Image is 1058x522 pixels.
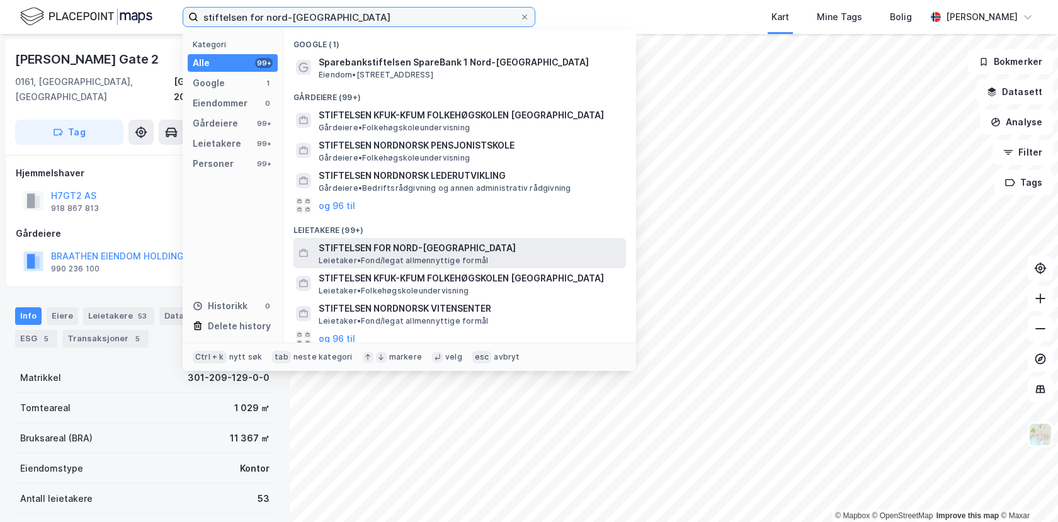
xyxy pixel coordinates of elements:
[995,462,1058,522] div: Kontrollprogram for chat
[319,153,470,163] span: Gårdeiere • Folkehøgskoleundervisning
[240,461,270,476] div: Kontor
[994,170,1053,195] button: Tags
[319,70,433,80] span: Eiendom • [STREET_ADDRESS]
[319,331,355,346] button: og 96 til
[946,9,1018,25] div: [PERSON_NAME]
[230,431,270,446] div: 11 367 ㎡
[995,462,1058,522] iframe: Chat Widget
[389,352,422,362] div: markere
[472,351,492,363] div: esc
[976,79,1053,105] button: Datasett
[15,49,161,69] div: [PERSON_NAME] Gate 2
[319,108,621,123] span: STIFTELSEN KFUK-KFUM FOLKEHØGSKOLEN [GEOGRAPHIC_DATA]
[258,491,270,506] div: 53
[20,491,93,506] div: Antall leietakere
[1028,423,1052,446] img: Z
[319,183,571,193] span: Gårdeiere • Bedriftsrådgivning og annen administrativ rådgivning
[198,8,520,26] input: Søk på adresse, matrikkel, gårdeiere, leietakere eller personer
[193,351,227,363] div: Ctrl + k
[20,461,83,476] div: Eiendomstype
[135,310,149,322] div: 53
[234,400,270,416] div: 1 029 ㎡
[319,286,469,296] span: Leietaker • Folkehøgskoleundervisning
[319,271,621,286] span: STIFTELSEN KFUK-KFUM FOLKEHØGSKOLEN [GEOGRAPHIC_DATA]
[255,58,273,68] div: 99+
[83,307,154,325] div: Leietakere
[193,156,234,171] div: Personer
[20,370,61,385] div: Matrikkel
[193,40,278,49] div: Kategori
[15,307,42,325] div: Info
[993,140,1053,165] button: Filter
[494,352,520,362] div: avbryt
[980,110,1053,135] button: Analyse
[16,166,274,181] div: Hjemmelshaver
[193,136,241,151] div: Leietakere
[263,301,273,311] div: 0
[319,301,621,316] span: STIFTELSEN NORDNORSK VITENSENTER
[771,9,789,25] div: Kart
[445,352,462,362] div: velg
[193,76,225,91] div: Google
[319,55,621,70] span: Sparebankstiftelsen SpareBank 1 Nord-[GEOGRAPHIC_DATA]
[51,203,99,213] div: 918 867 813
[890,9,912,25] div: Bolig
[283,82,636,105] div: Gårdeiere (99+)
[936,511,999,520] a: Improve this map
[62,330,149,348] div: Transaksjoner
[872,511,933,520] a: OpenStreetMap
[47,307,78,325] div: Eiere
[208,319,271,334] div: Delete history
[255,118,273,128] div: 99+
[193,96,247,111] div: Eiendommer
[283,30,636,52] div: Google (1)
[20,431,93,446] div: Bruksareal (BRA)
[319,316,488,326] span: Leietaker • Fond/legat allmennyttige formål
[263,78,273,88] div: 1
[174,74,275,105] div: [GEOGRAPHIC_DATA], 209/129
[283,215,636,238] div: Leietakere (99+)
[319,138,621,153] span: STIFTELSEN NORDNORSK PENSJONISTSKOLE
[272,351,291,363] div: tab
[193,55,210,71] div: Alle
[263,98,273,108] div: 0
[188,370,270,385] div: 301-209-129-0-0
[15,330,57,348] div: ESG
[319,241,621,256] span: STIFTELSEN FOR NORD-[GEOGRAPHIC_DATA]
[159,307,222,325] div: Datasett
[16,226,274,241] div: Gårdeiere
[835,511,870,520] a: Mapbox
[20,400,71,416] div: Tomteareal
[319,168,621,183] span: STIFTELSEN NORDNORSK LEDERUTVIKLING
[817,9,862,25] div: Mine Tags
[968,49,1053,74] button: Bokmerker
[51,264,100,274] div: 990 236 100
[255,139,273,149] div: 99+
[255,159,273,169] div: 99+
[15,74,174,105] div: 0161, [GEOGRAPHIC_DATA], [GEOGRAPHIC_DATA]
[131,332,144,345] div: 5
[319,198,355,213] button: og 96 til
[193,298,247,314] div: Historikk
[319,123,470,133] span: Gårdeiere • Folkehøgskoleundervisning
[319,256,488,266] span: Leietaker • Fond/legat allmennyttige formål
[229,352,263,362] div: nytt søk
[40,332,52,345] div: 5
[293,352,353,362] div: neste kategori
[15,120,123,145] button: Tag
[193,116,238,131] div: Gårdeiere
[20,6,152,28] img: logo.f888ab2527a4732fd821a326f86c7f29.svg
